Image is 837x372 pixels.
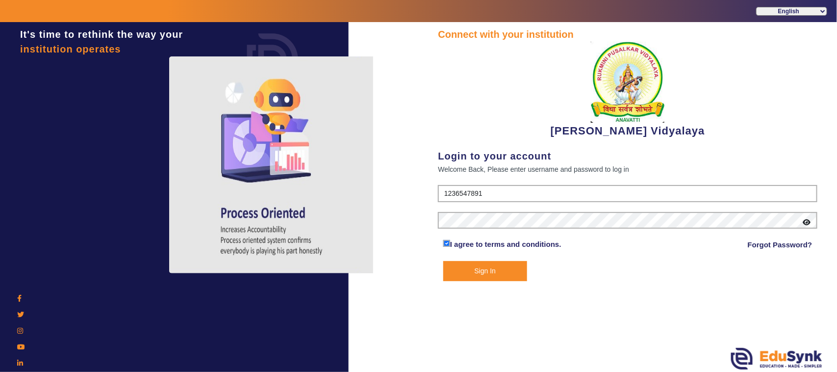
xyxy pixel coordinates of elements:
img: login4.png [169,56,375,273]
a: Forgot Password? [748,239,812,251]
span: institution operates [20,44,121,54]
div: Login to your account [438,149,817,163]
img: 1f9ccde3-ca7c-4581-b515-4fcda2067381 [591,42,664,123]
div: Welcome Back, Please enter username and password to log in [438,163,817,175]
button: Sign In [443,261,527,281]
div: [PERSON_NAME] Vidyalaya [438,42,817,139]
img: login.png [236,22,309,96]
a: I agree to terms and conditions. [450,240,561,248]
div: Connect with your institution [438,27,817,42]
input: User Name [438,185,817,203]
span: It's time to rethink the way your [20,29,183,40]
img: edusynk.png [731,348,822,370]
